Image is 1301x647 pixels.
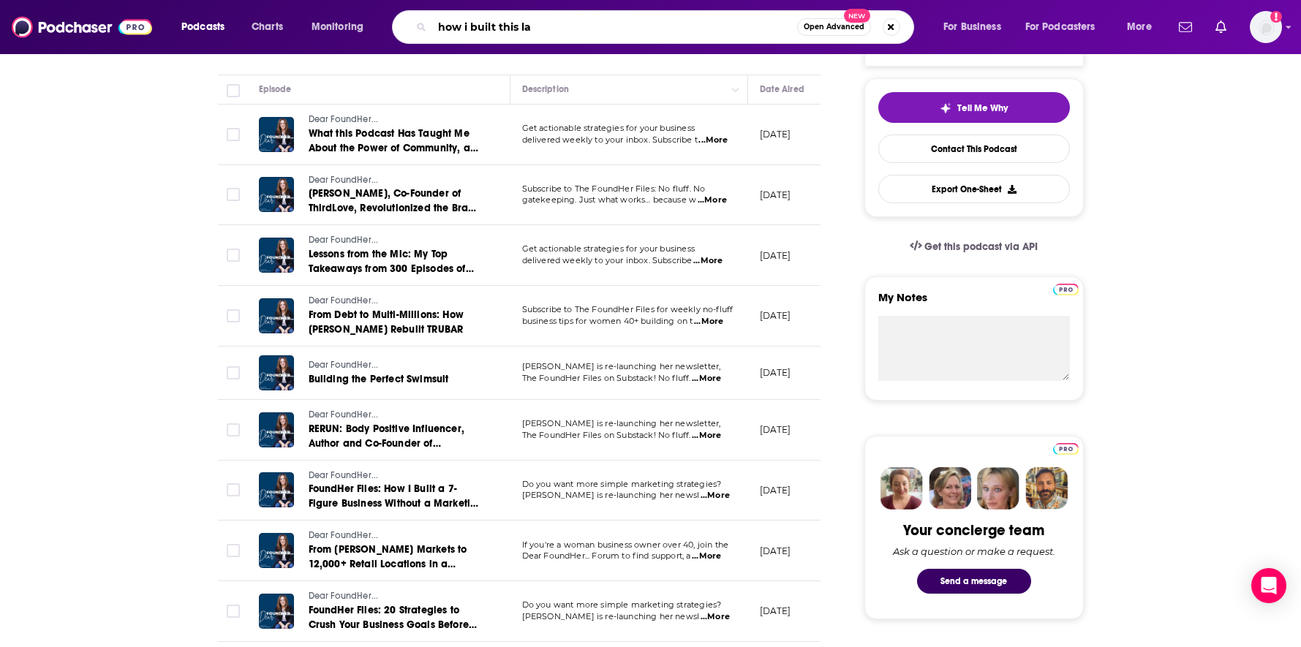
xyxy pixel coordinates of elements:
img: Podchaser - Follow, Share and Rate Podcasts [12,13,152,41]
p: [DATE] [760,189,791,201]
a: FoundHer Files: 20 Strategies to Crush Your Business Goals Before the End of the Year, with Host,... [309,603,484,632]
a: Lessons from the Mic: My Top Takeaways from 300 Episodes of Dear FoundHer… with [PERSON_NAME] [309,247,484,276]
span: ...More [693,255,723,267]
p: [DATE] [760,249,791,262]
div: Your concierge team [903,521,1044,540]
span: ...More [692,373,721,385]
button: open menu [1016,15,1117,39]
a: From [PERSON_NAME] Markets to 12,000+ Retail Locations in a Decade, With [PERSON_NAME], Founder o... [309,542,484,572]
a: FoundHer Files: How I Built a 7-Figure Business Without a Marketing Budget, with [PERSON_NAME], H... [309,482,484,511]
span: Get actionable strategies for your business [522,243,695,254]
span: Dear FoundHer... [309,530,379,540]
span: Dear FoundHer... [309,591,379,601]
span: More [1127,17,1152,37]
button: Send a message [917,569,1031,594]
p: [DATE] [760,545,791,557]
a: Building the Perfect Swimsuit [309,372,483,387]
span: gatekeeping. Just what works… because w [522,194,697,205]
span: ...More [701,611,730,623]
a: Dear FoundHer... [309,174,484,187]
span: [PERSON_NAME] is re-launching her newsletter, [522,418,721,428]
span: Dear FoundHer... [309,360,379,370]
span: Get this podcast via API [924,241,1038,253]
span: For Business [943,17,1001,37]
p: [DATE] [760,423,791,436]
span: Logged in as sophiak [1250,11,1282,43]
img: User Profile [1250,11,1282,43]
a: Dear FoundHer... [309,469,484,483]
span: ...More [698,135,728,146]
span: Monitoring [312,17,363,37]
span: New [844,9,870,23]
span: From [PERSON_NAME] Markets to 12,000+ Retail Locations in a Decade, With [PERSON_NAME], Founder o... [309,543,467,599]
span: [PERSON_NAME], Co-Founder of ThirdLove, Revolutionized the Bra Industry By Listening to her Custo... [309,187,477,243]
span: Do you want more simple marketing strategies? [522,599,722,610]
span: ...More [694,316,723,328]
span: Subscribe to The FoundHer Files for weekly no-fluff [522,304,734,314]
span: Charts [252,17,283,37]
a: Dear FoundHer... [309,529,484,542]
a: Get this podcast via API [898,229,1050,265]
img: Jules Profile [977,467,1019,510]
span: ...More [692,550,721,562]
span: Subscribe to The FoundHer Files: No fluff. No [522,183,706,194]
span: [PERSON_NAME] is re-launching her newsl [522,490,700,500]
span: RERUN: Body Positive Influencer, Author and Co-Founder of Megababe, [PERSON_NAME] Talks Going Fro... [309,423,480,508]
span: Toggle select row [227,423,240,436]
span: Tell Me Why [957,102,1008,114]
span: Toggle select row [227,249,240,262]
a: Dear FoundHer... [309,590,484,603]
span: Toggle select row [227,309,240,322]
div: Open Intercom Messenger [1251,568,1286,603]
label: My Notes [878,290,1070,316]
p: [DATE] [760,484,791,496]
span: FoundHer Files: How I Built a 7-Figure Business Without a Marketing Budget, with [PERSON_NAME], H... [309,483,483,539]
div: Episode [259,80,292,98]
span: ...More [698,194,727,206]
a: Dear FoundHer... [309,359,483,372]
img: Jon Profile [1025,467,1068,510]
a: Pro website [1053,441,1079,455]
a: Dear FoundHer... [309,234,484,247]
span: ...More [701,490,730,502]
a: [PERSON_NAME], Co-Founder of ThirdLove, Revolutionized the Bra Industry By Listening to her Custo... [309,186,484,216]
span: business tips for women 40+ building on t [522,316,693,326]
p: [DATE] [760,309,791,322]
span: The FoundHer Files on Substack! No fluff. [522,430,691,440]
span: ...More [692,430,721,442]
img: Sydney Profile [880,467,923,510]
span: For Podcasters [1025,17,1096,37]
span: Dear FoundHer... Forum to find support, a [522,550,691,561]
div: Search podcasts, credits, & more... [406,10,928,44]
input: Search podcasts, credits, & more... [432,15,797,39]
span: Dear FoundHer... [309,295,379,306]
a: Contact This Podcast [878,135,1070,163]
span: Dear FoundHer... [309,175,379,185]
a: Show notifications dropdown [1173,15,1198,39]
span: [PERSON_NAME] is re-launching her newsl [522,611,700,621]
p: [DATE] [760,366,791,379]
a: What this Podcast Has Taught Me About the Power of Community, and Why Your Community is Essential... [309,126,484,156]
button: open menu [1117,15,1170,39]
a: Dear FoundHer... [309,409,484,422]
span: Dear FoundHer... [309,409,379,420]
span: Toggle select row [227,366,240,379]
img: Podchaser Pro [1053,284,1079,295]
span: If you're a woman business owner over 40, join the [522,540,729,550]
span: delivered weekly to your inbox. Subscribe [522,255,693,265]
button: open menu [301,15,382,39]
span: Get actionable strategies for your business [522,123,695,133]
p: [DATE] [760,128,791,140]
div: Ask a question or make a request. [893,545,1055,557]
a: Show notifications dropdown [1210,15,1232,39]
button: Column Actions [727,81,744,99]
img: Barbara Profile [929,467,971,510]
img: Podchaser Pro [1053,443,1079,455]
button: open menu [171,15,244,39]
button: Show profile menu [1250,11,1282,43]
span: [PERSON_NAME] is re-launching her newsletter, [522,361,721,371]
button: Open AdvancedNew [797,18,871,36]
span: delivered weekly to your inbox. Subscribe t [522,135,698,145]
a: Dear FoundHer... [309,113,484,126]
